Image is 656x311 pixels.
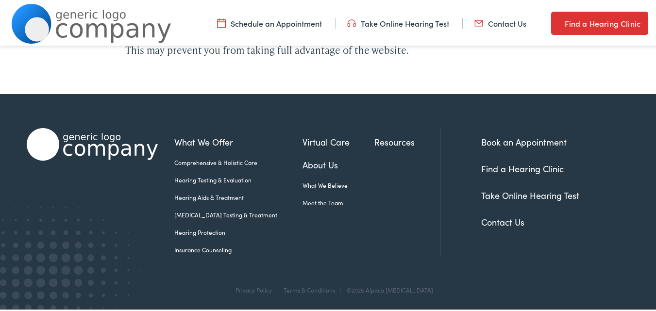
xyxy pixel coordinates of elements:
img: utility icon [474,16,483,27]
img: Alpaca Audiology [27,126,158,159]
a: What We Offer [174,133,303,147]
a: Contact Us [481,214,524,226]
a: Virtual Care [303,133,375,147]
a: Find a Hearing Clinic [551,10,648,33]
a: Hearing Testing & Evaluation [174,174,303,182]
a: Hearing Protection [174,226,303,235]
a: Meet the Team [303,196,375,205]
a: Hearing Aids & Treatment [174,191,303,200]
img: utility icon [551,16,560,27]
a: Insurance Counseling [174,244,303,252]
a: [MEDICAL_DATA] Testing & Treatment [174,209,303,217]
a: About Us [303,156,375,169]
a: Take Online Hearing Test [481,187,579,199]
a: Comprehensive & Holistic Care [174,156,303,165]
a: Take Online Hearing Test [347,16,449,27]
a: Schedule an Appointment [217,16,322,27]
a: Resources [374,133,440,147]
a: Terms & Conditions [284,284,335,292]
div: ©2025 Alpaca [MEDICAL_DATA] [342,285,433,292]
img: utility icon [347,16,356,27]
img: utility icon [217,16,226,27]
a: Find a Hearing Clinic [481,161,564,173]
a: What We Believe [303,179,375,188]
a: Book an Appointment [481,134,567,146]
a: Privacy Policy [235,284,272,292]
a: Contact Us [474,16,526,27]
